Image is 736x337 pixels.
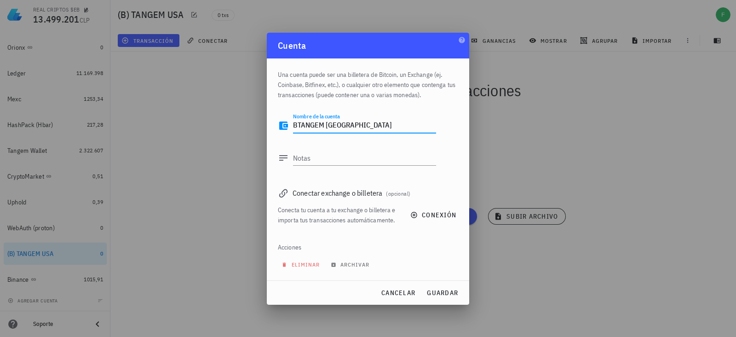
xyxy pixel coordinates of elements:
[293,113,340,120] label: Nombre de la cuenta
[412,211,456,219] span: conexión
[405,207,464,223] button: conexión
[333,261,369,268] span: archivar
[426,289,458,297] span: guardar
[423,285,462,301] button: guardar
[278,205,399,225] div: Conecta tu cuenta a tu exchange o billetera e importa tus transacciones automáticamente.
[278,236,458,258] div: Acciones
[278,186,458,199] div: Conectar exchange o billetera
[267,33,469,58] div: Cuenta
[327,258,375,271] button: archivar
[278,258,326,271] button: eliminar
[278,58,458,105] div: Una cuenta puede ser una billetera de Bitcoin, un Exchange (ej. Coinbase, Bitfinex, etc.), o cual...
[381,289,415,297] span: cancelar
[377,285,419,301] button: cancelar
[386,190,410,197] span: (opcional)
[283,261,320,268] span: eliminar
